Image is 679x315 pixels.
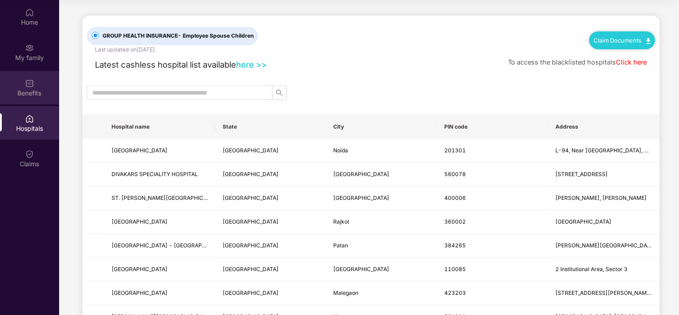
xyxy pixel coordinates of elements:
img: svg+xml;base64,PHN2ZyBpZD0iQ2xhaW0iIHhtbG5zPSJodHRwOi8vd3d3LnczLm9yZy8yMDAwL3N2ZyIgd2lkdGg9IjIwIi... [25,150,34,159]
td: DIVAKARS SPECIALITY HOSPITAL [104,163,215,186]
td: AGRAWAL HOSPITAL - PATAN [104,234,215,258]
span: ST. [PERSON_NAME][GEOGRAPHIC_DATA] [112,194,222,201]
span: Rajkot [334,218,350,225]
td: INDU MEMORIAL HOSPITAL [104,281,215,305]
th: PIN code [437,115,548,139]
span: L-94, Near [GEOGRAPHIC_DATA], Sector 11 [555,147,670,154]
span: 400006 [444,194,466,201]
img: svg+xml;base64,PHN2ZyBpZD0iQmVuZWZpdHMiIHhtbG5zPSJodHRwOi8vd3d3LnczLm9yZy8yMDAwL3N2ZyIgd2lkdGg9Ij... [25,79,34,88]
th: City [327,115,438,139]
img: svg+xml;base64,PHN2ZyBpZD0iSG9tZSIgeG1sbnM9Imh0dHA6Ly93d3cudzMub3JnLzIwMDAvc3ZnIiB3aWR0aD0iMjAiIG... [25,8,34,17]
span: [GEOGRAPHIC_DATA] [112,289,168,296]
span: Patan [334,242,348,249]
td: Patan [327,234,438,258]
td: METRO HOSPITAL AND HEART INSTITUTE [104,139,215,163]
span: 360002 [444,218,466,225]
td: Uttar Pradesh [215,139,327,163]
span: 384265 [444,242,466,249]
td: Gujarat [215,210,327,234]
td: 2 Institutional Area, Sector 3 [548,258,659,281]
span: [GEOGRAPHIC_DATA] - [GEOGRAPHIC_DATA] [112,242,230,249]
td: L-94, Near Punjab National Bank, Sector 11 [548,139,659,163]
td: Karnataka [215,163,327,186]
span: [GEOGRAPHIC_DATA] [223,147,279,154]
td: JAIPUR GOLDEN HOSPITAL [104,258,215,281]
td: No 220, 9th Cross Road, 2nd Phase, J P Nagar [548,163,659,186]
button: search [272,86,287,100]
td: New Delhi [327,258,438,281]
td: 313 PLOT NO 70/3 2 ND FLOOR SHREE SANKET EMPIRE, BEHIND DISTRICT COURT [548,281,659,305]
td: KHUSHEE EYE HOSPITAL LASER CENTER [104,210,215,234]
th: Hospital name [104,115,215,139]
span: Noida [334,147,348,154]
span: [GEOGRAPHIC_DATA] [334,266,390,272]
span: [STREET_ADDRESS] [555,171,608,177]
span: - Employee Spouse Children [178,32,254,39]
td: Maharashtra [215,281,327,305]
span: [GEOGRAPHIC_DATA] [223,218,279,225]
img: svg+xml;base64,PHN2ZyB3aWR0aD0iMjAiIGhlaWdodD0iMjAiIHZpZXdCb3g9IjAgMCAyMCAyMCIgZmlsbD0ibm9uZSIgeG... [25,43,34,52]
td: Maharashtra [215,186,327,210]
a: here >> [236,60,267,69]
span: [GEOGRAPHIC_DATA] [555,218,611,225]
a: Click here [616,58,647,66]
span: DIVAKARS SPECIALITY HOSPITAL [112,171,198,177]
span: [GEOGRAPHIC_DATA] [112,147,168,154]
span: Address [555,123,652,130]
span: 560078 [444,171,466,177]
span: [GEOGRAPHIC_DATA] [223,194,279,201]
span: GROUP HEALTH INSURANCE [99,32,258,40]
span: [GEOGRAPHIC_DATA] [112,218,168,225]
span: Latest cashless hospital list available [95,60,236,69]
span: 423203 [444,289,466,296]
td: ST. ELIZABETH S HOSPITAL [104,186,215,210]
td: Delhi [215,258,327,281]
span: [GEOGRAPHIC_DATA] [223,266,279,272]
span: 110085 [444,266,466,272]
span: [GEOGRAPHIC_DATA] [223,171,279,177]
td: Mumbai [327,186,438,210]
td: J Mehta, Malbar Hill [548,186,659,210]
span: Malegaon [334,289,359,296]
span: [STREET_ADDRESS][PERSON_NAME] [555,289,652,296]
td: Kilachand Center, Station Road [548,234,659,258]
td: Noida [327,139,438,163]
span: Hospital name [112,123,208,130]
span: [GEOGRAPHIC_DATA] [334,194,390,201]
a: Claim Documents [594,37,651,44]
span: [PERSON_NAME], [PERSON_NAME] [555,194,647,201]
span: To access the blacklisted hospitals [508,58,616,66]
td: Malegaon [327,281,438,305]
span: [GEOGRAPHIC_DATA] [223,289,279,296]
div: Last updated on [DATE] . [95,45,156,54]
td: Gujarat [215,234,327,258]
span: [GEOGRAPHIC_DATA] [334,171,390,177]
th: Address [548,115,659,139]
td: Rajkot [327,210,438,234]
img: svg+xml;base64,PHN2ZyB4bWxucz0iaHR0cDovL3d3dy53My5vcmcvMjAwMC9zdmciIHdpZHRoPSIxMC40IiBoZWlnaHQ9Ij... [646,38,651,44]
img: svg+xml;base64,PHN2ZyBpZD0iSG9zcGl0YWxzIiB4bWxucz0iaHR0cDovL3d3dy53My5vcmcvMjAwMC9zdmciIHdpZHRoPS... [25,114,34,123]
th: State [215,115,327,139]
td: Bangalore [327,163,438,186]
td: 2nd Floor Shri Ram Complex, Kothariya Road [548,210,659,234]
span: search [273,89,286,96]
span: 201301 [444,147,466,154]
span: 2 Institutional Area, Sector 3 [555,266,627,272]
span: [GEOGRAPHIC_DATA] [223,242,279,249]
span: [GEOGRAPHIC_DATA] [112,266,168,272]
